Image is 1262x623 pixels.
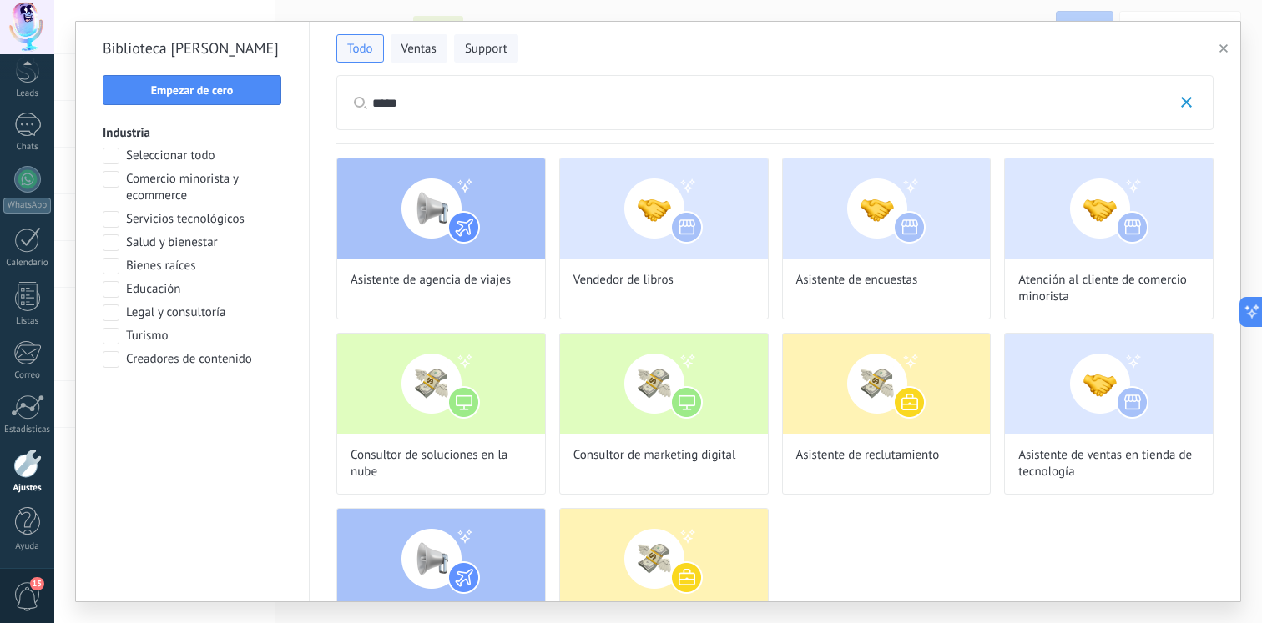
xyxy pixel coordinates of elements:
[351,272,511,289] span: Asistente de agencia de viajes
[3,425,52,435] div: Estadísticas
[3,258,52,269] div: Calendario
[103,35,282,62] h2: Biblioteca [PERSON_NAME]
[126,351,252,368] span: Creadores de contenido
[126,148,215,164] span: Seleccionar todo
[3,142,52,153] div: Chats
[337,158,545,259] img: Asistente de agencia de viajes
[126,281,180,298] span: Educación
[560,158,768,259] img: Vendedor de libros
[391,34,447,63] button: Ventas
[573,447,736,464] span: Consultor de marketing digital
[337,509,545,609] img: Especialista en asistencia para visas
[401,41,437,58] span: Ventas
[783,334,991,434] img: Asistente de reclutamiento
[783,158,991,259] img: Asistente de encuestas
[351,447,532,480] span: Consultor de soluciones en la nube
[126,304,225,321] span: Legal y consultoría
[126,211,245,228] span: Servicios tecnológicos
[454,34,518,63] button: Support
[1018,272,1199,305] span: Atención al cliente de comercio minorista
[1018,447,1199,480] span: Asistente de ventas en tienda de tecnología
[126,258,195,274] span: Bienes raíces
[336,34,384,63] button: Todo
[3,198,51,214] div: WhatsApp
[337,334,545,434] img: Consultor de soluciones en la nube
[560,509,768,609] img: Asistente de consultoría en TI
[560,334,768,434] img: Consultor de marketing digital
[3,316,52,327] div: Listas
[347,41,373,58] span: Todo
[465,41,507,58] span: Support
[3,541,52,552] div: Ayuda
[796,272,918,289] span: Asistente de encuestas
[573,272,674,289] span: Vendedor de libros
[103,125,282,141] h3: Industria
[151,84,234,96] span: Empezar de cero
[103,75,281,105] button: Empezar de cero
[796,447,940,464] span: Asistente de reclutamiento
[3,483,52,494] div: Ajustes
[126,171,282,204] span: Comercio minorista y ecommerce
[126,234,218,251] span: Salud y bienestar
[30,577,44,590] span: 15
[3,88,52,99] div: Leads
[3,370,52,381] div: Correo
[1005,158,1213,259] img: Atención al cliente de comercio minorista
[126,328,169,344] span: Turismo
[1005,334,1213,434] img: Asistente de ventas en tienda de tecnología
